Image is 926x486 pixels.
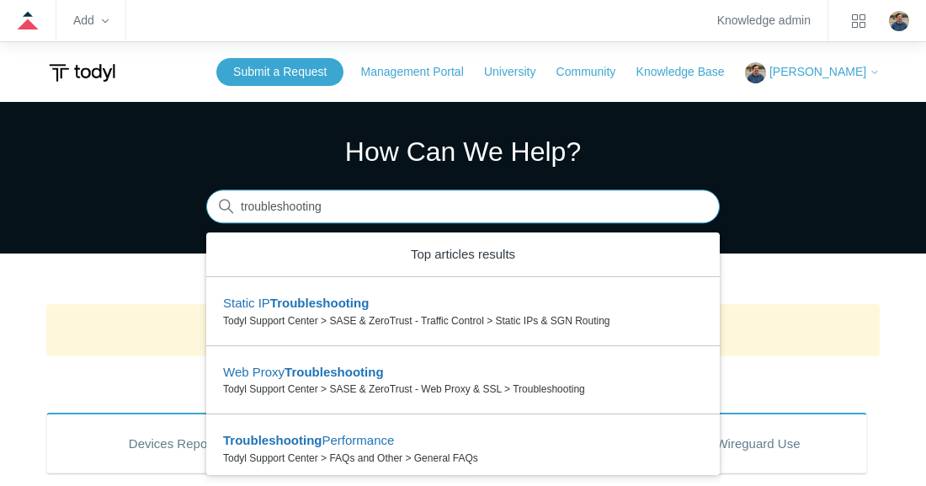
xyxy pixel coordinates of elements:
img: Todyl Support Center Help Center home page [46,57,118,88]
a: Devices Reporting Unhealthy EDR States [46,413,444,473]
em: Troubleshooting [285,365,384,379]
zd-autocomplete-header: Top articles results [206,232,720,278]
a: Management Portal [361,63,481,81]
span: [PERSON_NAME] [769,65,866,78]
a: Knowledge admin [717,16,811,25]
a: Submit a Request [216,58,343,86]
em: Troubleshooting [270,296,370,310]
zd-autocomplete-breadcrumbs-multibrand: Todyl Support Center > SASE & ZeroTrust - Web Proxy & SSL > Troubleshooting [223,382,703,397]
h1: How Can We Help? [206,131,720,172]
img: user avatar [889,11,909,31]
a: Knowledge Base [636,63,742,81]
em: Troubleshooting [223,433,322,447]
a: University [484,63,552,81]
zd-autocomplete-breadcrumbs-multibrand: Todyl Support Center > SASE & ZeroTrust - Traffic Control > Static IPs & SGN Routing [223,313,703,328]
button: [PERSON_NAME] [745,62,880,83]
zd-autocomplete-title-multibrand: Suggested result 3 Troubleshooting Performance [223,433,394,451]
zd-hc-trigger: Click your profile icon to open the profile menu [889,11,909,31]
input: Search [206,190,720,224]
a: Community [556,63,633,81]
h2: Popular Articles [46,370,880,398]
zd-autocomplete-breadcrumbs-multibrand: Todyl Support Center > FAQs and Other > General FAQs [223,451,703,466]
zd-autocomplete-title-multibrand: Suggested result 2 Web Proxy Troubleshooting [223,365,384,382]
zd-autocomplete-title-multibrand: Suggested result 1 Static IP Troubleshooting [223,296,369,313]
zd-hc-trigger: Add [73,16,109,25]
